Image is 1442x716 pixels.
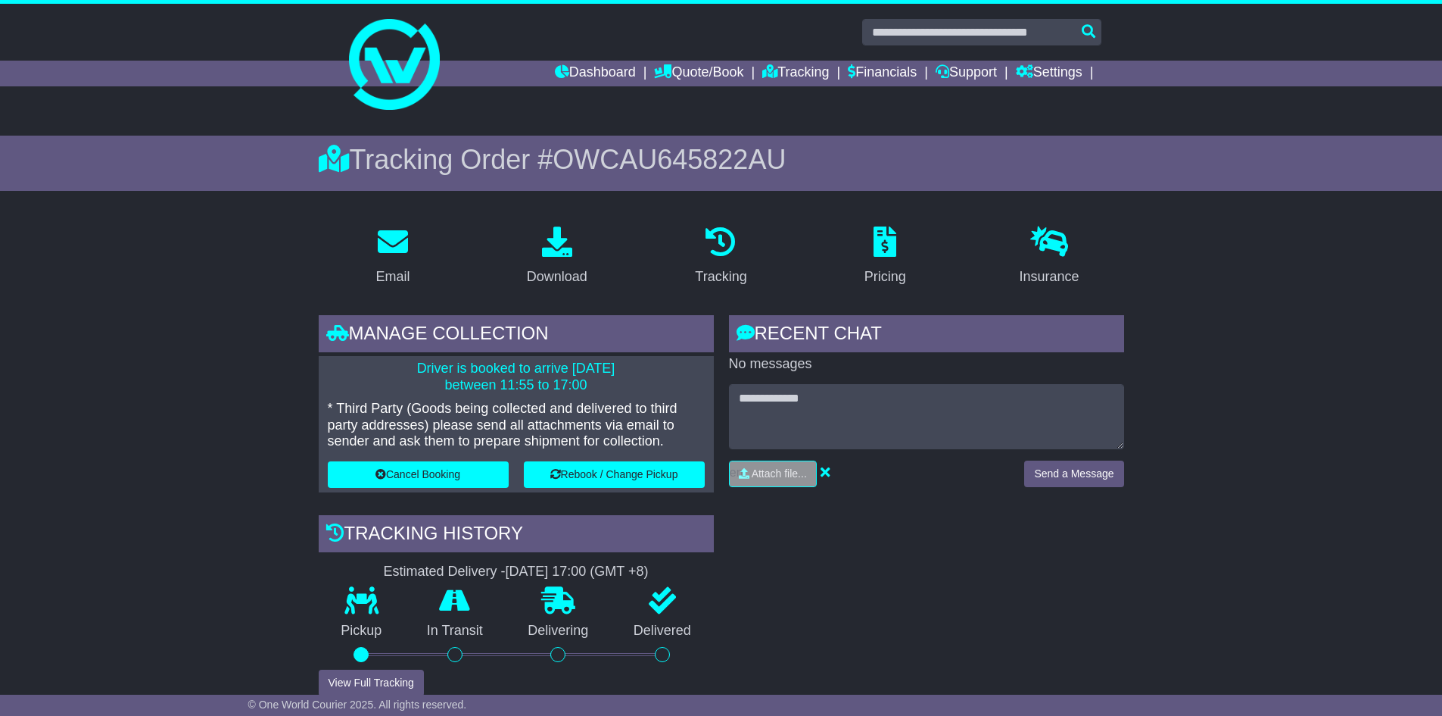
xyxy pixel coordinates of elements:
div: Download [527,267,587,287]
a: Settings [1016,61,1082,86]
div: Tracking history [319,515,714,556]
p: Pickup [319,623,405,639]
button: Send a Message [1024,461,1123,487]
a: Tracking [685,221,756,292]
p: No messages [729,356,1124,373]
a: Support [936,61,997,86]
div: Pricing [864,267,906,287]
p: Delivered [611,623,714,639]
p: In Transit [404,623,506,639]
a: Quote/Book [654,61,743,86]
a: Download [517,221,597,292]
div: Tracking [695,267,746,287]
div: Estimated Delivery - [319,564,714,580]
div: [DATE] 17:00 (GMT +8) [506,564,649,580]
button: View Full Tracking [319,670,424,696]
a: Tracking [762,61,829,86]
a: Insurance [1010,221,1089,292]
div: RECENT CHAT [729,315,1124,356]
span: OWCAU645822AU [553,144,786,175]
div: Insurance [1020,267,1079,287]
p: Driver is booked to arrive [DATE] between 11:55 to 17:00 [328,361,705,393]
a: Pricing [855,221,916,292]
a: Financials [848,61,917,86]
div: Manage collection [319,315,714,356]
p: * Third Party (Goods being collected and delivered to third party addresses) please send all atta... [328,401,705,450]
button: Cancel Booking [328,461,509,488]
div: Tracking Order # [319,143,1124,176]
a: Dashboard [555,61,636,86]
p: Delivering [506,623,612,639]
a: Email [366,221,419,292]
div: Email [375,267,410,287]
span: © One World Courier 2025. All rights reserved. [248,699,467,711]
button: Rebook / Change Pickup [524,461,705,488]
